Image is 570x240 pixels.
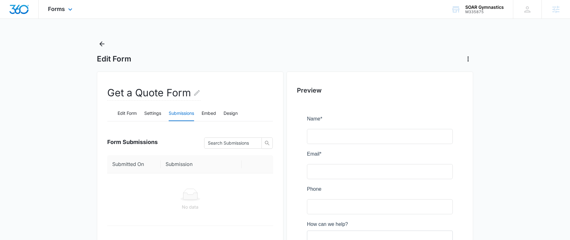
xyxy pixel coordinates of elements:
[465,5,504,10] div: account name
[4,232,20,238] span: Submit
[161,155,242,173] th: Submission
[463,54,473,64] button: Actions
[107,155,161,173] th: Submitted On
[6,169,25,176] label: Option 2
[169,106,194,121] button: Submissions
[107,85,201,101] h2: Get a Quote Form
[261,137,273,149] button: search
[118,106,137,121] button: Edit Form
[48,6,65,12] span: Forms
[97,39,107,49] button: Back
[208,140,253,147] input: Search Submissions
[297,86,463,95] h2: Preview
[465,10,504,14] div: account id
[202,106,216,121] button: Embed
[6,179,40,186] label: General Inquiry
[224,106,238,121] button: Design
[97,54,131,64] h1: Edit Form
[6,159,25,166] label: Option 3
[112,160,151,168] span: Submitted On
[144,106,161,121] button: Settings
[112,204,268,211] div: No data
[107,138,158,146] span: Form Submissions
[262,141,272,146] span: search
[193,85,201,100] button: Edit Form Name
